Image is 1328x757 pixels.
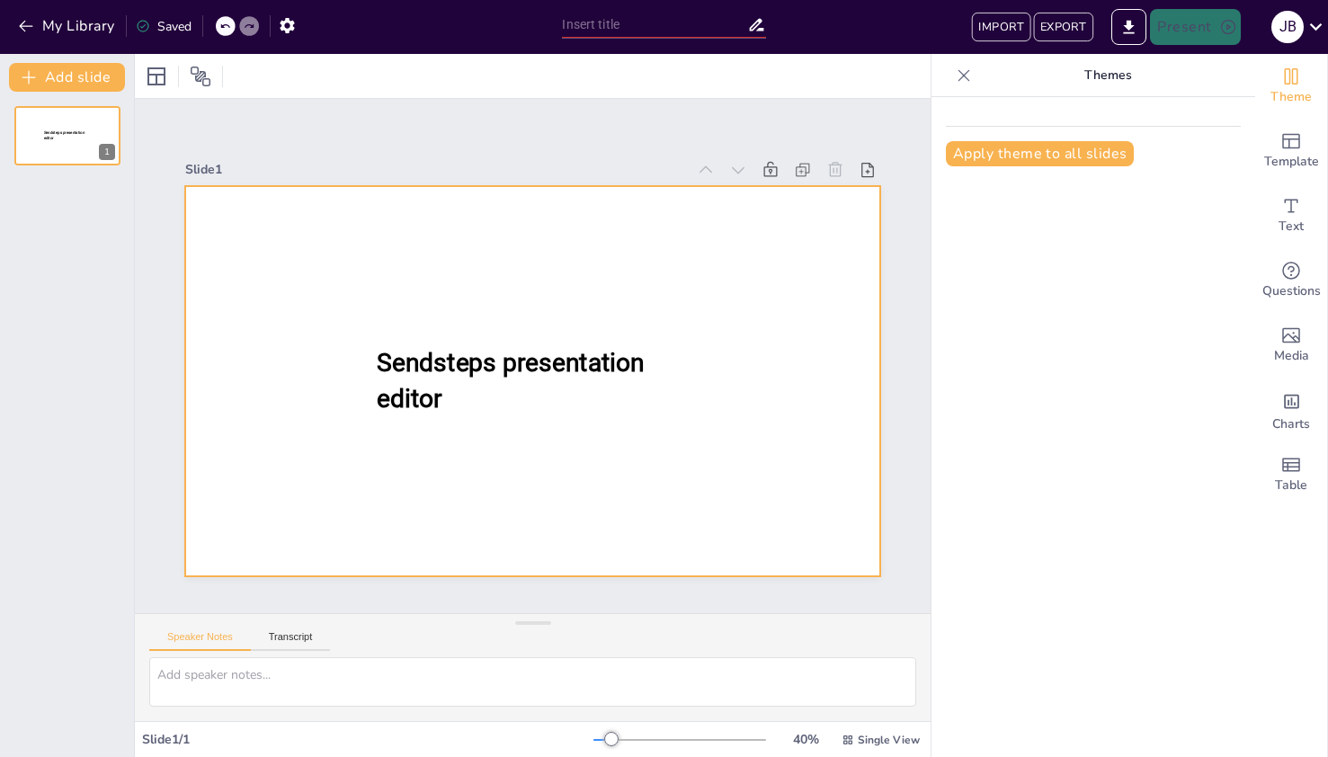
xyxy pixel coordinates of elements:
[14,106,120,165] div: 1
[784,731,827,748] div: 40 %
[1255,119,1327,183] div: Add ready made slides
[142,62,171,91] div: Layout
[377,347,644,412] span: Sendsteps presentation editor
[99,144,115,160] div: 1
[142,731,593,748] div: Slide 1 / 1
[1033,13,1092,41] button: EXPORT
[1271,11,1304,43] div: J B
[1264,152,1319,172] span: Template
[1274,346,1309,366] span: Media
[1262,281,1321,301] span: Questions
[978,54,1237,97] p: Themes
[44,130,85,140] span: Sendsteps presentation editor
[1255,183,1327,248] div: Add text boxes
[1255,248,1327,313] div: Get real-time input from your audience
[562,12,746,38] input: Insert title
[1255,54,1327,119] div: Change the overall theme
[9,63,125,92] button: Add slide
[1255,442,1327,507] div: Add a table
[858,733,920,747] span: Single View
[1111,9,1146,45] button: Export to PowerPoint
[1150,9,1240,45] button: Present
[136,18,192,35] div: Saved
[972,13,1030,41] button: IMPORT
[1279,217,1304,236] span: Text
[1275,476,1307,495] span: Table
[251,631,331,651] button: Transcript
[1255,313,1327,378] div: Add images, graphics, shapes or video
[149,631,251,651] button: Speaker Notes
[1271,9,1304,45] button: J B
[185,161,686,178] div: Slide 1
[1272,414,1310,434] span: Charts
[1270,87,1312,107] span: Theme
[190,66,211,87] span: Position
[13,12,122,40] button: My Library
[1255,378,1327,442] div: Add charts and graphs
[946,141,1134,166] button: Apply theme to all slides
